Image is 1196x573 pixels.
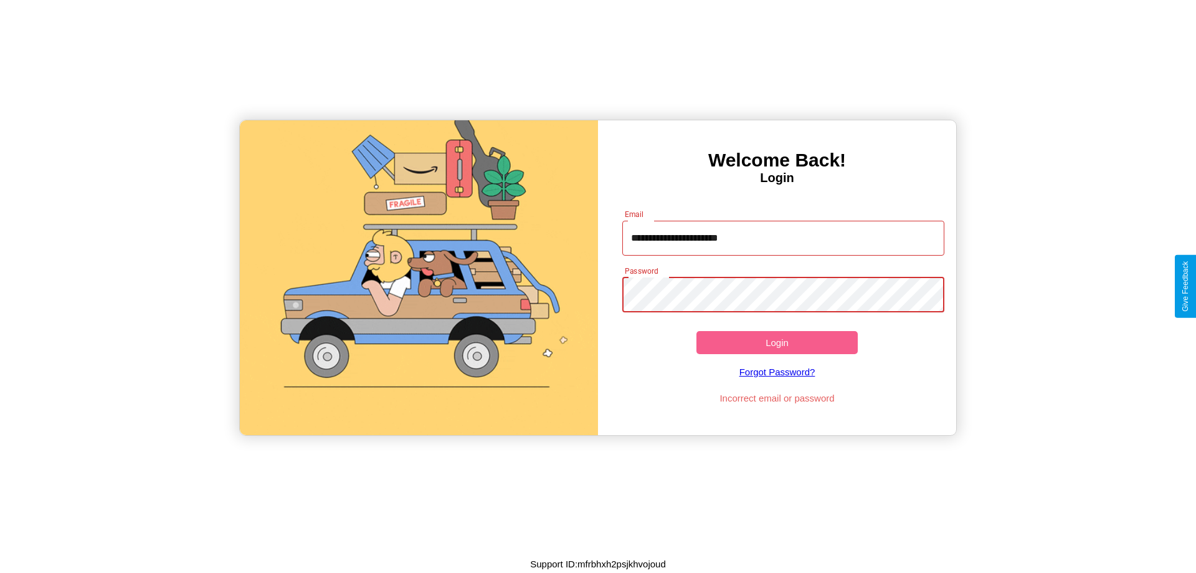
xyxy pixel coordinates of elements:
h4: Login [598,171,956,185]
button: Login [696,331,858,354]
p: Support ID: mfrbhxh2psjkhvojoud [530,556,666,572]
label: Password [625,266,658,276]
p: Incorrect email or password [616,390,939,407]
h3: Welcome Back! [598,150,956,171]
a: Forgot Password? [616,354,939,390]
label: Email [625,209,644,219]
img: gif [240,120,598,435]
div: Give Feedback [1181,261,1190,312]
